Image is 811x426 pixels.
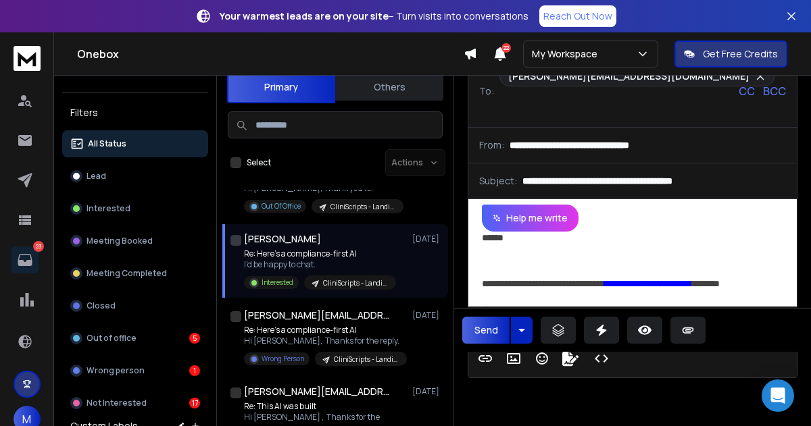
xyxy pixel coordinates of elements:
[62,195,208,222] button: Interested
[62,163,208,190] button: Lead
[703,47,778,61] p: Get Free Credits
[244,385,393,398] h1: [PERSON_NAME][EMAIL_ADDRESS][DOMAIN_NAME]
[262,277,293,288] p: Interested
[244,325,406,336] p: Re: Here’s a compliance-first AI
[739,83,755,99] p: CC
[412,310,443,321] p: [DATE]
[501,43,511,53] span: 22
[244,412,396,423] p: Hi [PERSON_NAME] , Thanks for the
[244,232,321,246] h1: [PERSON_NAME]
[220,9,529,23] p: – Turn visits into conversations
[262,201,301,211] p: Out Of Office
[62,357,208,384] button: Wrong person1
[763,83,786,99] p: BCC
[532,47,603,61] p: My Workspace
[508,70,749,83] p: [PERSON_NAME][EMAIL_ADDRESS][DOMAIN_NAME]
[244,248,396,259] p: Re: Here’s a compliance-first AI
[462,317,510,344] button: Send
[529,345,555,372] button: Emoticons
[87,398,147,408] p: Not Interested
[589,345,614,372] button: Code View
[479,174,517,188] p: Subject:
[189,365,200,376] div: 1
[77,46,464,62] h1: Onebox
[479,84,494,98] p: To:
[412,386,443,397] p: [DATE]
[62,390,208,417] button: Not Interested17
[227,71,335,103] button: Primary
[539,5,616,27] a: Reach Out Now
[558,345,583,372] button: Signature
[247,157,271,168] label: Select
[87,365,145,376] p: Wrong person
[87,203,130,214] p: Interested
[62,103,208,122] h3: Filters
[87,300,116,311] p: Closed
[244,309,393,322] h1: [PERSON_NAME][EMAIL_ADDRESS][DOMAIN_NAME]
[244,336,406,346] p: Hi [PERSON_NAME], Thanks for the reply.
[87,171,106,182] p: Lead
[88,138,126,149] p: All Status
[335,72,443,102] button: Others
[62,130,208,157] button: All Status
[334,354,399,365] p: CliniScripts - Landing page outreach
[220,9,389,22] strong: Your warmest leads are on your site
[330,202,395,212] p: CliniScripts - Landing page outreach
[62,325,208,352] button: Out of office5
[262,354,304,364] p: Wrong Person
[244,259,396,270] p: I'd be happy to chat.
[762,379,794,412] div: Open Intercom Messenger
[323,278,388,288] p: CliniScripts - Landing page outreach
[14,46,41,71] img: logo
[11,246,39,273] a: 23
[244,401,396,412] p: Re: This AI was built
[62,260,208,287] button: Meeting Completed
[33,241,44,252] p: 23
[87,268,167,279] p: Meeting Completed
[479,138,504,152] p: From:
[472,345,498,372] button: Insert Link (Ctrl+K)
[543,9,612,23] p: Reach Out Now
[87,236,153,246] p: Meeting Booked
[501,345,526,372] button: Insert Image (Ctrl+P)
[412,234,443,244] p: [DATE]
[62,228,208,255] button: Meeting Booked
[87,333,137,344] p: Out of office
[62,292,208,319] button: Closed
[482,205,579,232] button: Help me write
[189,333,200,344] div: 5
[189,398,200,408] div: 17
[674,41,787,68] button: Get Free Credits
